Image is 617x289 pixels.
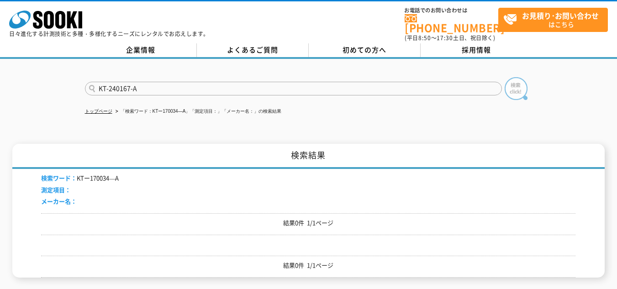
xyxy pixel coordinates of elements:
[85,82,502,95] input: 商品名、型式、NETIS番号を入力してください
[85,109,112,114] a: トップページ
[343,45,386,55] span: 初めての方へ
[41,185,71,194] span: 測定項目：
[503,8,607,31] span: はこちら
[522,10,599,21] strong: お見積り･お問い合わせ
[505,77,527,100] img: btn_search.png
[9,31,209,37] p: 日々進化する計測技術と多種・多様化するニーズにレンタルでお応えします。
[41,173,77,182] span: 検索ワード：
[85,43,197,57] a: 企業情報
[405,8,498,13] span: お電話でのお問い合わせは
[41,197,77,205] span: メーカー名：
[41,218,575,228] p: 結果0件 1/1ページ
[498,8,608,32] a: お見積り･お問い合わせはこちら
[309,43,421,57] a: 初めての方へ
[437,34,453,42] span: 17:30
[114,107,282,116] li: 「検索ワード：KTー170034—A」「測定項目：」「メーカー名：」の検索結果
[405,34,495,42] span: (平日 ～ 土日、祝日除く)
[421,43,533,57] a: 採用情報
[197,43,309,57] a: よくあるご質問
[41,173,119,183] li: KTー170034—A
[405,14,498,33] a: [PHONE_NUMBER]
[418,34,431,42] span: 8:50
[12,144,605,169] h1: 検索結果
[41,261,575,270] p: 結果0件 1/1ページ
